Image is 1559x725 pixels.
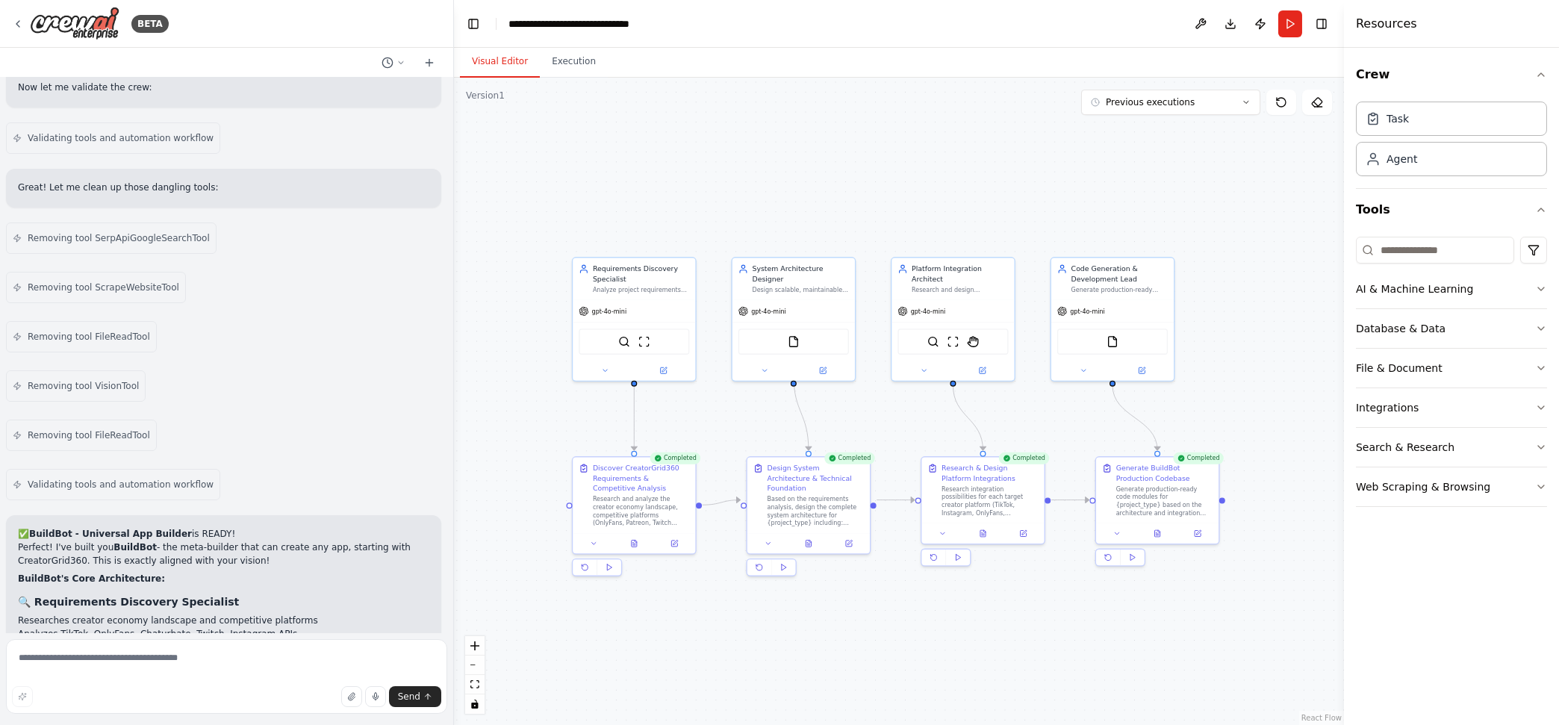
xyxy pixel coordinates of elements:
[650,452,700,464] div: Completed
[12,686,33,707] button: Improve this prompt
[613,538,656,550] button: View output
[1356,270,1547,308] button: AI & Machine Learning
[1311,13,1332,34] button: Hide right sidebar
[1116,463,1213,483] div: Generate BuildBot Production Codebase
[912,264,1008,284] div: Platform Integration Architect
[398,691,420,703] span: Send
[927,336,939,348] img: SerpApiGoogleSearchTool
[1070,308,1105,316] span: gpt-4o-mini
[657,538,691,550] button: Open in side panel
[1356,189,1547,231] button: Tools
[1356,400,1419,415] div: Integrations
[911,308,946,316] span: gpt-4o-mini
[592,308,627,316] span: gpt-4o-mini
[921,456,1045,570] div: CompletedResearch & Design Platform IntegrationsResearch integration possibilities for each targe...
[465,636,485,714] div: React Flow controls
[751,308,786,316] span: gpt-4o-mini
[1356,388,1547,427] button: Integrations
[942,463,1038,483] div: Research & Design Platform Integrations
[131,15,169,33] div: BETA
[1356,231,1547,519] div: Tools
[752,286,848,294] div: Design scalable, maintainable architecture for {project_type} including database schemas, API str...
[1051,495,1089,505] g: Edge from 6ff98767-c86b-476b-92ee-9e071377fd8d to 759058f9-f4c0-42ab-907e-729734c34362
[417,54,441,72] button: Start a new chat
[376,54,411,72] button: Switch to previous chat
[1107,385,1162,450] g: Edge from 078e316c-92b3-466e-9f77-422d23c81f48 to 759058f9-f4c0-42ab-907e-729734c34362
[824,452,875,464] div: Completed
[1116,485,1213,517] div: Generate production-ready code modules for {project_type} based on the architecture and integrati...
[465,656,485,675] button: zoom out
[28,331,150,343] span: Removing tool FileReadTool
[18,527,429,541] h1: ✅ is READY!
[463,13,484,34] button: Hide left sidebar
[28,132,214,144] span: Validating tools and automation workflow
[18,614,429,627] li: Researches creator economy landscape and competitive platforms
[618,336,630,348] img: SerpApiGoogleSearchTool
[1095,456,1220,570] div: CompletedGenerate BuildBot Production CodebaseGenerate production-ready code modules for {project...
[1356,467,1547,506] button: Web Scraping & Browsing
[877,495,915,505] g: Edge from c2a100d7-17cb-4a4a-b558-aa690a9a1ac6 to 6ff98767-c86b-476b-92ee-9e071377fd8d
[999,452,1050,464] div: Completed
[752,264,848,284] div: System Architecture Designer
[794,364,850,376] button: Open in side panel
[962,528,1004,540] button: View output
[1356,321,1446,336] div: Database & Data
[18,573,165,584] strong: BuildBot's Core Architecture:
[788,336,800,348] img: FileReadTool
[731,257,856,382] div: System Architecture DesignerDesign scalable, maintainable architecture for {project_type} includi...
[954,364,1010,376] button: Open in side panel
[465,675,485,694] button: fit view
[593,264,689,284] div: Requirements Discovery Specialist
[1180,528,1215,540] button: Open in side panel
[1356,440,1454,455] div: Search & Research
[1081,90,1260,115] button: Previous executions
[341,686,362,707] button: Upload files
[1106,96,1195,108] span: Previous executions
[460,46,540,78] button: Visual Editor
[466,90,505,102] div: Version 1
[635,364,691,376] button: Open in side panel
[18,181,429,194] p: Great! Let me clean up those dangling tools:
[1136,528,1179,540] button: View output
[540,46,608,78] button: Execution
[1356,309,1547,348] button: Database & Data
[746,456,871,580] div: CompletedDesign System Architecture & Technical FoundationBased on the requirements analysis, des...
[113,542,157,553] strong: BuildBot
[593,286,689,294] div: Analyze project requirements for {project_type} and extract detailed technical specifications, us...
[30,7,119,40] img: Logo
[832,538,866,550] button: Open in side panel
[703,495,741,510] g: Edge from 5cdb5ff2-fc66-4fc8-8709-c219f6281567 to c2a100d7-17cb-4a4a-b558-aa690a9a1ac6
[967,336,979,348] img: StagehandTool
[629,385,639,450] g: Edge from 8e959ea9-185e-44fa-b944-5433393b2a55 to 5cdb5ff2-fc66-4fc8-8709-c219f6281567
[1051,257,1175,382] div: Code Generation & Development LeadGenerate production-ready code, components, and modules for {pr...
[1006,528,1040,540] button: Open in side panel
[1356,54,1547,96] button: Crew
[1356,361,1443,376] div: File & Document
[1071,264,1168,284] div: Code Generation & Development Lead
[768,463,864,493] div: Design System Architecture & Technical Foundation
[1356,428,1547,467] button: Search & Research
[572,456,697,580] div: CompletedDiscover CreatorGrid360 Requirements & Competitive AnalysisResearch and analyze the crea...
[942,485,1038,517] div: Research integration possibilities for each target creator platform (TikTok, Instagram, OnlyFans,...
[1356,96,1547,188] div: Crew
[465,636,485,656] button: zoom in
[508,16,666,31] nav: breadcrumb
[1071,286,1168,294] div: Generate production-ready code, components, and modules for {project_type} that work with Windsur...
[1113,364,1169,376] button: Open in side panel
[1387,111,1409,126] div: Task
[593,495,689,527] div: Research and analyze the creator economy landscape, competitive platforms (OnlyFans, Patreon, Twi...
[18,541,429,567] p: Perfect! I've built you - the meta-builder that can create any app, starting with CreatorGrid360....
[912,286,1008,294] div: Research and design integrations with creator platforms like TikTok, OnlyFans, Chaturbate, Twitch...
[18,81,429,94] p: Now let me validate the crew:
[28,281,179,293] span: Removing tool ScrapeWebsiteTool
[593,463,689,493] div: Discover CreatorGrid360 Requirements & Competitive Analysis
[1301,714,1342,722] a: React Flow attribution
[389,686,441,707] button: Send
[28,429,150,441] span: Removing tool FileReadTool
[1356,15,1417,33] h4: Resources
[947,336,959,348] img: ScrapeWebsiteTool
[1173,452,1224,464] div: Completed
[365,686,386,707] button: Click to speak your automation idea
[891,257,1015,382] div: Platform Integration ArchitectResearch and design integrations with creator platforms like TikTok...
[572,257,697,382] div: Requirements Discovery SpecialistAnalyze project requirements for {project_type} and extract deta...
